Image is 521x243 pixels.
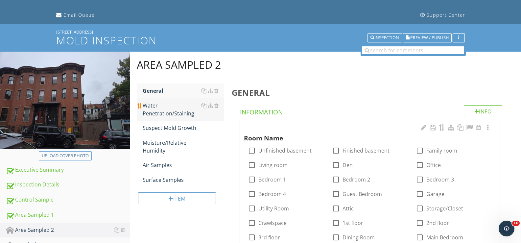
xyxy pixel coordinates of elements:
label: 2nd floor [426,220,449,226]
label: 3rd floor [258,234,280,241]
div: Inspection [370,36,399,40]
div: Upload cover photo [42,153,89,159]
button: Preview / Publish [403,33,452,42]
div: Area Sampled 2 [6,226,130,234]
div: Area Sampled 1 [6,211,130,219]
label: 1st floor [343,220,363,226]
label: Office [426,162,441,168]
label: Unfinished basement [258,147,312,154]
button: Inspection [367,33,402,42]
div: Control Sample [6,196,130,204]
label: Bedroom 4 [258,191,286,197]
div: Support Center [427,12,465,18]
label: Guest Bedroom [343,191,382,197]
span: Preview / Publish [410,36,449,40]
label: Dining Room [343,234,375,241]
label: Main Bedroom [426,234,463,241]
span: 10 [512,221,520,226]
div: Moisture/Relative Humidity [143,139,224,155]
label: Bedroom 3 [426,176,454,183]
label: Storage/Closet [426,205,463,212]
div: Room Name [244,124,483,143]
label: Utility Room [258,205,289,212]
label: Family room [426,147,457,154]
div: Water Penetration/Staining [143,102,224,117]
div: Executive Summary [6,166,130,174]
div: Surface Samples [143,176,224,184]
h1: Mold Inspection [56,35,464,46]
label: Bedroom 1 [258,176,286,183]
a: Preview / Publish [403,34,452,40]
a: Support Center [417,9,468,21]
label: Den [343,162,353,168]
h3: General [232,88,510,97]
label: Bedroom 2 [343,176,370,183]
div: General [143,87,224,95]
a: Inspection [367,34,402,40]
div: Area Sampled 2 [137,58,221,71]
label: Living room [258,162,288,168]
label: Crawlspace [258,220,287,226]
div: [STREET_ADDRESS] [56,29,464,35]
input: search for comments [362,46,464,54]
div: Email Queue [63,12,95,18]
label: Garage [426,191,444,197]
h4: Information [240,105,502,116]
a: Email Queue [54,9,97,21]
div: Info [464,105,503,117]
button: Upload cover photo [39,151,92,160]
div: Air Samples [143,161,224,169]
label: Attic [343,205,354,212]
iframe: Intercom live chat [499,221,514,236]
div: Suspect Mold Growth [143,124,224,132]
label: Finished basement [343,147,390,154]
div: Inspection Details [6,181,130,189]
div: Item [138,192,216,204]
